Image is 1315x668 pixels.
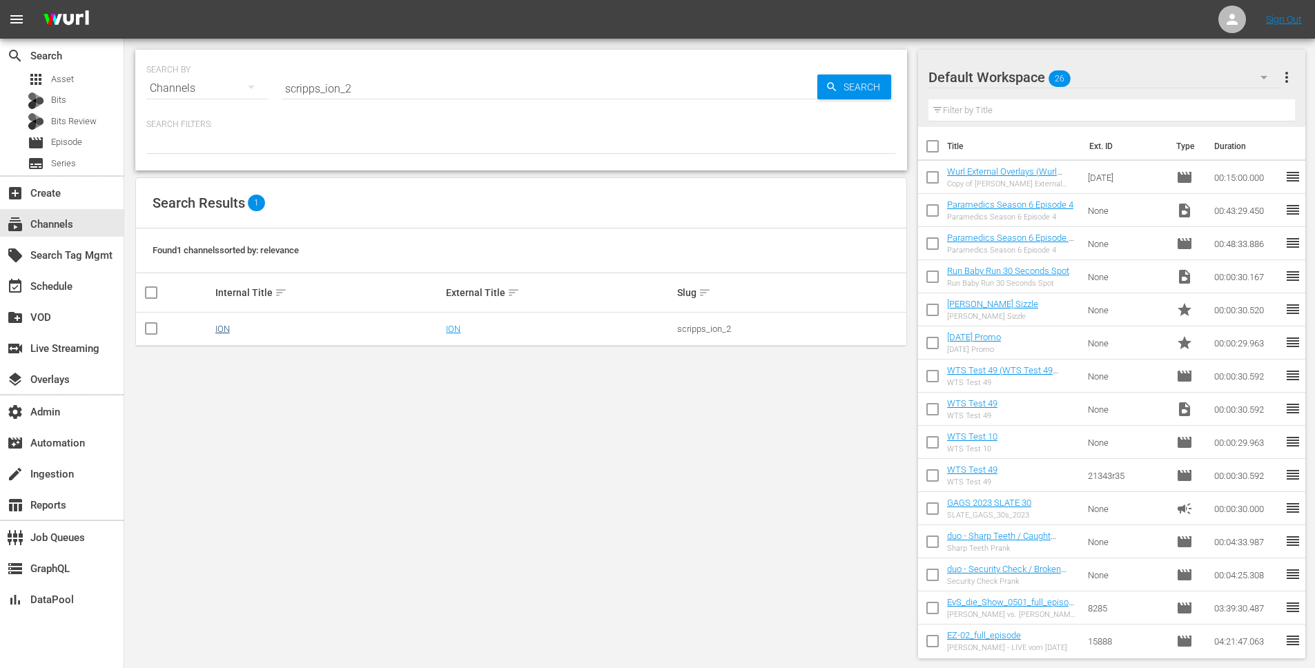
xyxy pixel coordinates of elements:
span: Search [838,75,891,99]
td: None [1082,492,1171,525]
span: more_vert [1278,69,1295,86]
td: 00:00:30.167 [1209,260,1285,293]
span: Search Results [153,195,245,211]
td: 00:00:30.520 [1209,293,1285,326]
a: GAGS 2023 SLATE 30 [947,498,1031,508]
span: sort [507,286,520,299]
td: 8285 [1082,591,1171,625]
button: more_vert [1278,61,1295,94]
span: reorder [1285,400,1301,417]
span: Ad [1176,500,1193,517]
td: 03:39:30.487 [1209,591,1285,625]
span: Video [1176,202,1193,219]
span: 1 [248,195,265,211]
td: None [1082,260,1171,293]
div: Copy of [PERSON_NAME] External Overlays [947,179,1078,188]
span: reorder [1285,566,1301,582]
td: 00:00:29.963 [1209,426,1285,459]
td: None [1082,525,1171,558]
td: 00:15:00.000 [1209,161,1285,194]
a: Sign Out [1266,14,1302,25]
td: None [1082,393,1171,426]
span: Episode [1176,467,1193,484]
span: reorder [1285,632,1301,649]
span: Episode [1176,633,1193,649]
span: reorder [1285,466,1301,483]
div: [PERSON_NAME] Sizzle [947,312,1038,321]
div: Bits Review [28,113,44,130]
td: 21343r35 [1082,459,1171,492]
td: 00:00:29.963 [1209,326,1285,360]
div: Paramedics Season 6 Episode 4 [947,246,1078,255]
td: 00:04:25.308 [1209,558,1285,591]
td: None [1082,326,1171,360]
span: reorder [1285,301,1301,317]
th: Ext. ID [1081,127,1169,166]
td: None [1082,293,1171,326]
span: reorder [1285,599,1301,616]
a: ION [215,324,230,334]
span: Episode [1176,434,1193,451]
span: Create [7,185,23,202]
div: SLATE_GAGS_30s_2023 [947,511,1031,520]
div: Slug [677,284,904,301]
span: reorder [1285,235,1301,251]
span: Overlays [7,371,23,388]
span: menu [8,11,25,28]
a: duo - Security Check / Broken Statue [947,564,1066,584]
span: reorder [1285,500,1301,516]
a: WTS Test 49 [947,398,997,409]
div: [PERSON_NAME] - LIVE vom [DATE] [947,643,1067,652]
a: WTS Test 10 [947,431,997,442]
td: None [1082,558,1171,591]
a: Paramedics Season 6 Episode 4 [947,199,1073,210]
span: Episode [1176,600,1193,616]
span: Live Streaming [7,340,23,357]
td: None [1082,426,1171,459]
span: GraphQL [7,560,23,577]
a: [PERSON_NAME] Sizzle [947,299,1038,309]
span: Series [28,155,44,172]
div: Bits [28,92,44,109]
td: 00:04:33.987 [1209,525,1285,558]
span: Search [7,48,23,64]
span: Automation [7,435,23,451]
a: duo - Sharp Teeth / Caught Cheating [947,531,1056,551]
span: Episode [28,135,44,151]
td: 00:00:30.000 [1209,492,1285,525]
a: Run Baby Run 30 Seconds Spot [947,266,1069,276]
span: Channels [7,216,23,233]
div: Internal Title [215,284,442,301]
td: 00:00:30.592 [1209,393,1285,426]
div: WTS Test 49 [947,411,997,420]
div: scripps_ion_2 [677,324,904,334]
td: [DATE] [1082,161,1171,194]
div: Run Baby Run 30 Seconds Spot [947,279,1069,288]
span: Video [1176,401,1193,417]
div: External Title [446,284,673,301]
td: None [1082,194,1171,227]
div: Channels [146,69,268,108]
td: 00:43:29.450 [1209,194,1285,227]
div: [DATE] Promo [947,345,1001,354]
button: Search [817,75,891,99]
div: WTS Test 10 [947,444,997,453]
span: Promo [1176,335,1193,351]
span: Episode [1176,368,1193,384]
span: reorder [1285,367,1301,384]
span: Asset [51,72,74,86]
span: Ingestion [7,466,23,482]
th: Type [1168,127,1206,166]
span: Asset [28,71,44,88]
td: 00:00:30.592 [1209,360,1285,393]
td: 15888 [1082,625,1171,658]
span: Schedule [7,278,23,295]
span: reorder [1285,168,1301,185]
td: None [1082,227,1171,260]
span: Episode [1176,169,1193,186]
td: 00:48:33.886 [1209,227,1285,260]
span: Episode [51,135,82,149]
span: reorder [1285,268,1301,284]
a: Paramedics Season 6 Episode 4 - Nine Now [947,233,1074,253]
a: EZ-02_full_episode [947,630,1021,640]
